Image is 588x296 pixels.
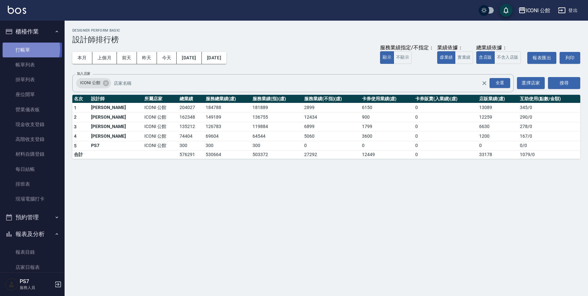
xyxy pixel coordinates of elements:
[3,57,62,72] a: 帳單列表
[518,132,580,141] td: 167 / 0
[251,113,302,122] td: 136755
[360,122,414,132] td: 1799
[5,278,18,291] img: Person
[72,95,89,103] th: 名次
[89,122,143,132] td: [PERSON_NAME]
[394,51,412,64] button: 不顯示
[437,51,455,64] button: 虛業績
[517,77,545,89] button: 選擇店家
[518,113,580,122] td: 290 / 0
[548,77,580,89] button: 搜尋
[157,52,177,64] button: 今天
[476,51,494,64] button: 含店販
[89,103,143,113] td: [PERSON_NAME]
[500,4,512,17] button: save
[478,151,518,159] td: 33178
[478,141,518,151] td: 0
[3,132,62,147] a: 高階收支登錄
[177,52,201,64] button: [DATE]
[560,52,580,64] button: 列印
[478,95,518,103] th: 店販業績(虛)
[204,132,251,141] td: 69604
[178,95,204,103] th: 總業績
[143,132,178,141] td: ICONI 公館
[20,285,53,291] p: 服務人員
[414,151,478,159] td: 0
[143,113,178,122] td: ICONI 公館
[518,122,580,132] td: 278 / 0
[178,132,204,141] td: 74404
[360,132,414,141] td: 3600
[3,245,62,260] a: 報表目錄
[178,113,204,122] td: 162348
[204,113,251,122] td: 149189
[303,122,360,132] td: 6899
[92,52,117,64] button: 上個月
[74,114,77,120] span: 2
[516,4,553,17] button: ICONI 公館
[8,6,26,14] img: Logo
[380,51,394,64] button: 顯示
[178,122,204,132] td: 135212
[89,132,143,141] td: [PERSON_NAME]
[74,143,77,148] span: 5
[303,113,360,122] td: 12434
[204,151,251,159] td: 530664
[303,103,360,113] td: 2899
[202,52,226,64] button: [DATE]
[251,103,302,113] td: 181889
[494,51,521,64] button: 不含入店販
[76,80,104,86] span: ICONI 公館
[3,226,62,242] button: 報表及分析
[143,141,178,151] td: ICONI 公館
[72,35,580,44] h3: 設計師排行榜
[380,44,434,51] div: 服務業績指定/不指定：
[3,162,62,177] a: 每日結帳
[76,78,111,88] div: ICONI 公館
[204,103,251,113] td: 184788
[303,95,360,103] th: 服務業績(不指)(虛)
[137,52,157,64] button: 昨天
[303,132,360,141] td: 5060
[89,141,143,151] td: PS7
[478,103,518,113] td: 13089
[3,177,62,192] a: 排班表
[3,192,62,206] a: 現場電腦打卡
[251,151,302,159] td: 503372
[360,141,414,151] td: 0
[303,151,360,159] td: 27292
[414,122,478,132] td: 0
[414,103,478,113] td: 0
[77,71,90,76] label: 加入店家
[3,260,62,275] a: 店家日報表
[527,52,556,64] button: 報表匯出
[74,105,77,110] span: 1
[3,72,62,87] a: 掛單列表
[89,95,143,103] th: 設計師
[251,141,302,151] td: 300
[112,77,493,89] input: 店家名稱
[74,124,77,129] span: 3
[20,278,53,285] h5: PS7
[478,113,518,122] td: 12259
[89,113,143,122] td: [PERSON_NAME]
[178,151,204,159] td: 576291
[303,141,360,151] td: 0
[518,103,580,113] td: 345 / 0
[488,77,511,89] button: Open
[478,122,518,132] td: 6630
[360,113,414,122] td: 900
[3,87,62,102] a: 座位開單
[117,52,137,64] button: 前天
[478,132,518,141] td: 1200
[360,103,414,113] td: 6150
[72,52,92,64] button: 本月
[72,95,580,159] table: a dense table
[526,6,551,15] div: ICONI 公館
[360,95,414,103] th: 卡券使用業績(虛)
[490,78,510,88] div: 全選
[143,122,178,132] td: ICONI 公館
[3,117,62,132] a: 現金收支登錄
[414,132,478,141] td: 0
